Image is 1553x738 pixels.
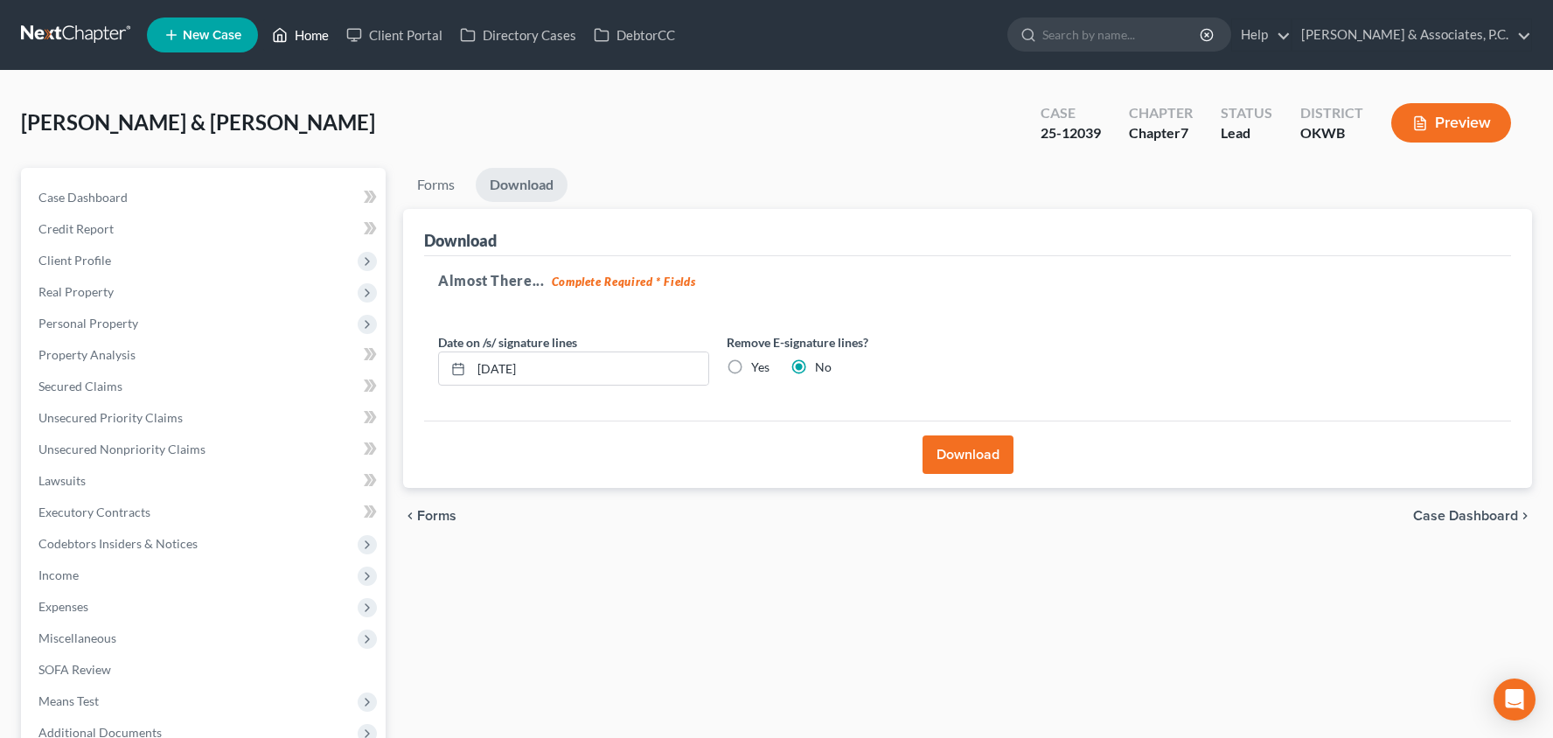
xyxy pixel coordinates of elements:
[1300,123,1363,143] div: OKWB
[38,284,114,299] span: Real Property
[21,109,375,135] span: [PERSON_NAME] & [PERSON_NAME]
[451,19,585,51] a: Directory Cases
[38,473,86,488] span: Lawsuits
[38,630,116,645] span: Miscellaneous
[38,599,88,614] span: Expenses
[38,316,138,331] span: Personal Property
[417,509,456,523] span: Forms
[38,567,79,582] span: Income
[24,213,386,245] a: Credit Report
[585,19,684,51] a: DebtorCC
[38,190,128,205] span: Case Dashboard
[923,435,1013,474] button: Download
[1413,509,1518,523] span: Case Dashboard
[24,339,386,371] a: Property Analysis
[183,29,241,42] span: New Case
[38,410,183,425] span: Unsecured Priority Claims
[815,359,832,376] label: No
[24,434,386,465] a: Unsecured Nonpriority Claims
[38,347,136,362] span: Property Analysis
[263,19,338,51] a: Home
[38,693,99,708] span: Means Test
[1041,103,1101,123] div: Case
[38,662,111,677] span: SOFA Review
[552,275,696,289] strong: Complete Required * Fields
[24,654,386,686] a: SOFA Review
[38,379,122,393] span: Secured Claims
[1129,103,1193,123] div: Chapter
[1180,124,1188,141] span: 7
[1129,123,1193,143] div: Chapter
[1391,103,1511,143] button: Preview
[38,536,198,551] span: Codebtors Insiders & Notices
[38,253,111,268] span: Client Profile
[24,497,386,528] a: Executory Contracts
[24,402,386,434] a: Unsecured Priority Claims
[24,465,386,497] a: Lawsuits
[1300,103,1363,123] div: District
[1221,103,1272,123] div: Status
[338,19,451,51] a: Client Portal
[1041,123,1101,143] div: 25-12039
[1232,19,1291,51] a: Help
[24,371,386,402] a: Secured Claims
[403,509,417,523] i: chevron_left
[476,168,568,202] a: Download
[751,359,770,376] label: Yes
[1042,18,1202,51] input: Search by name...
[38,221,114,236] span: Credit Report
[438,270,1497,291] h5: Almost There...
[1494,679,1536,721] div: Open Intercom Messenger
[438,333,577,352] label: Date on /s/ signature lines
[403,168,469,202] a: Forms
[38,442,205,456] span: Unsecured Nonpriority Claims
[1413,509,1532,523] a: Case Dashboard chevron_right
[1292,19,1531,51] a: [PERSON_NAME] & Associates, P.C.
[1221,123,1272,143] div: Lead
[727,333,998,352] label: Remove E-signature lines?
[38,505,150,519] span: Executory Contracts
[403,509,480,523] button: chevron_left Forms
[471,352,708,386] input: MM/DD/YYYY
[1518,509,1532,523] i: chevron_right
[24,182,386,213] a: Case Dashboard
[424,230,497,251] div: Download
